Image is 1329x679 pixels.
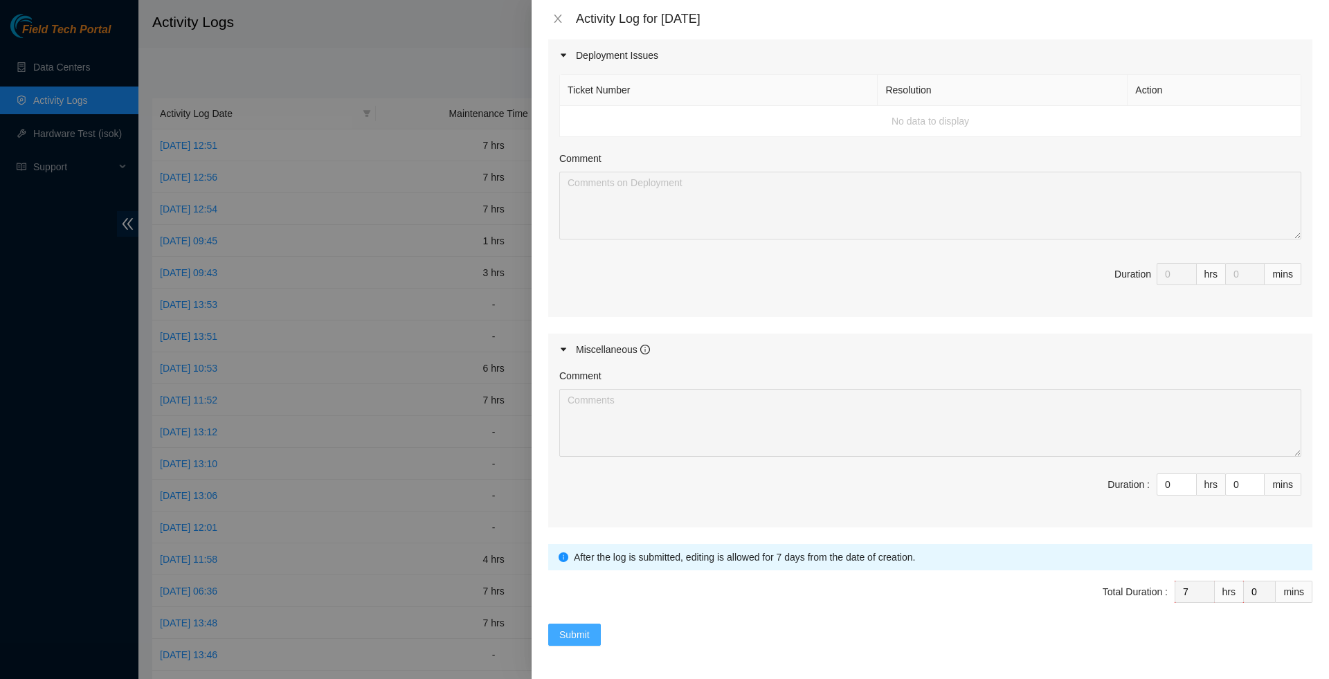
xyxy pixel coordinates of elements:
label: Comment [559,368,602,383]
textarea: Comment [559,389,1301,457]
div: hrs [1197,473,1226,496]
div: Miscellaneous [576,342,650,357]
span: Submit [559,627,590,642]
th: Ticket Number [560,75,878,106]
div: Deployment Issues [548,39,1312,71]
div: Duration [1114,266,1151,282]
label: Comment [559,151,602,166]
div: After the log is submitted, editing is allowed for 7 days from the date of creation. [574,550,1302,565]
span: caret-right [559,51,568,60]
div: mins [1276,581,1312,603]
div: mins [1265,473,1301,496]
th: Resolution [878,75,1128,106]
div: Miscellaneous info-circle [548,334,1312,365]
div: mins [1265,263,1301,285]
th: Action [1128,75,1301,106]
div: hrs [1197,263,1226,285]
div: Activity Log for [DATE] [576,11,1312,26]
span: caret-right [559,345,568,354]
button: Submit [548,624,601,646]
button: Close [548,12,568,26]
span: info-circle [559,552,568,562]
span: close [552,13,563,24]
textarea: Comment [559,172,1301,239]
div: Duration : [1107,477,1150,492]
span: info-circle [640,345,650,354]
td: No data to display [560,106,1301,137]
div: hrs [1215,581,1244,603]
div: Total Duration : [1103,584,1168,599]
